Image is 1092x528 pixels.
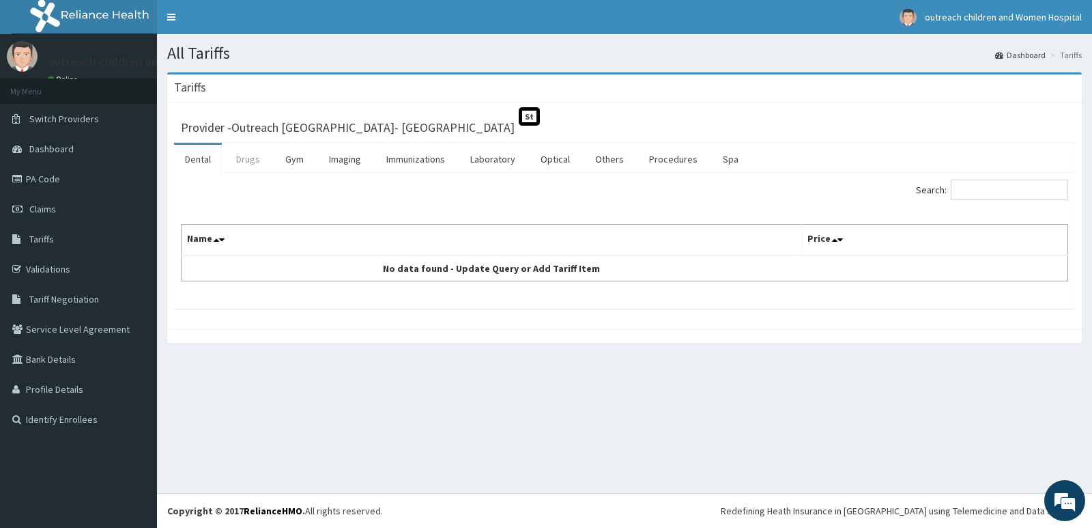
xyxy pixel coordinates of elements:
footer: All rights reserved. [157,493,1092,528]
a: Online [48,74,81,84]
a: Dental [174,145,222,173]
input: Search: [951,180,1068,200]
li: Tariffs [1047,49,1082,61]
img: User Image [7,41,38,72]
div: Redefining Heath Insurance in [GEOGRAPHIC_DATA] using Telemedicine and Data Science! [721,504,1082,518]
a: Laboratory [459,145,526,173]
h3: Provider - Outreach [GEOGRAPHIC_DATA]- [GEOGRAPHIC_DATA] [181,122,515,134]
strong: Copyright © 2017 . [167,505,305,517]
span: Tariffs [29,233,54,245]
p: outreach children and Women Hospital [48,55,255,68]
span: St [519,107,540,126]
span: Switch Providers [29,113,99,125]
img: User Image [900,9,917,26]
a: Spa [712,145,749,173]
span: outreach children and Women Hospital [925,11,1082,23]
h1: All Tariffs [167,44,1082,62]
span: Dashboard [29,143,74,155]
span: Claims [29,203,56,215]
a: Drugs [225,145,271,173]
a: Dashboard [995,49,1046,61]
a: Others [584,145,635,173]
a: RelianceHMO [244,505,302,517]
td: No data found - Update Query or Add Tariff Item [182,255,802,281]
a: Gym [274,145,315,173]
a: Procedures [638,145,708,173]
h3: Tariffs [174,81,206,94]
label: Search: [916,180,1068,200]
th: Name [182,225,802,256]
a: Optical [530,145,581,173]
a: Imaging [318,145,372,173]
th: Price [802,225,1068,256]
a: Immunizations [375,145,456,173]
span: Tariff Negotiation [29,293,99,305]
